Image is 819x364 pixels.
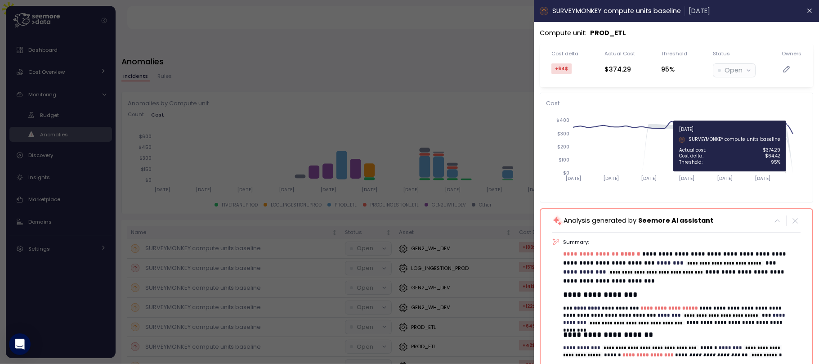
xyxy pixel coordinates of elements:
button: Open [714,64,756,77]
span: Seemore AI assistant [638,216,713,225]
p: Compute unit : [540,28,586,38]
tspan: [DATE] [603,175,619,181]
tspan: $400 [556,118,569,124]
div: $374.29 [604,64,635,75]
tspan: [DATE] [679,175,695,181]
div: Owners [782,50,801,57]
p: SURVEYMONKEY compute units baseline [552,6,681,16]
div: Cost delta [551,50,578,57]
tspan: [DATE] [565,175,581,181]
tspan: [DATE] [717,175,733,181]
div: 95% [661,64,687,75]
div: Open Intercom Messenger [9,333,31,355]
p: Analysis generated by [564,216,713,226]
tspan: $300 [557,131,569,137]
div: +64 $ [551,63,572,74]
div: Status [713,50,730,57]
p: PROD_ETL [590,28,626,38]
p: Cost [546,99,807,108]
div: Threshold [661,50,687,57]
p: Summary: [564,238,801,246]
tspan: [DATE] [641,175,657,181]
tspan: $0 [563,171,569,176]
div: Actual Cost [604,50,635,57]
p: [DATE] [689,6,710,16]
p: Open [725,65,743,76]
tspan: $100 [559,157,569,163]
tspan: [DATE] [755,175,770,181]
tspan: $200 [557,144,569,150]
